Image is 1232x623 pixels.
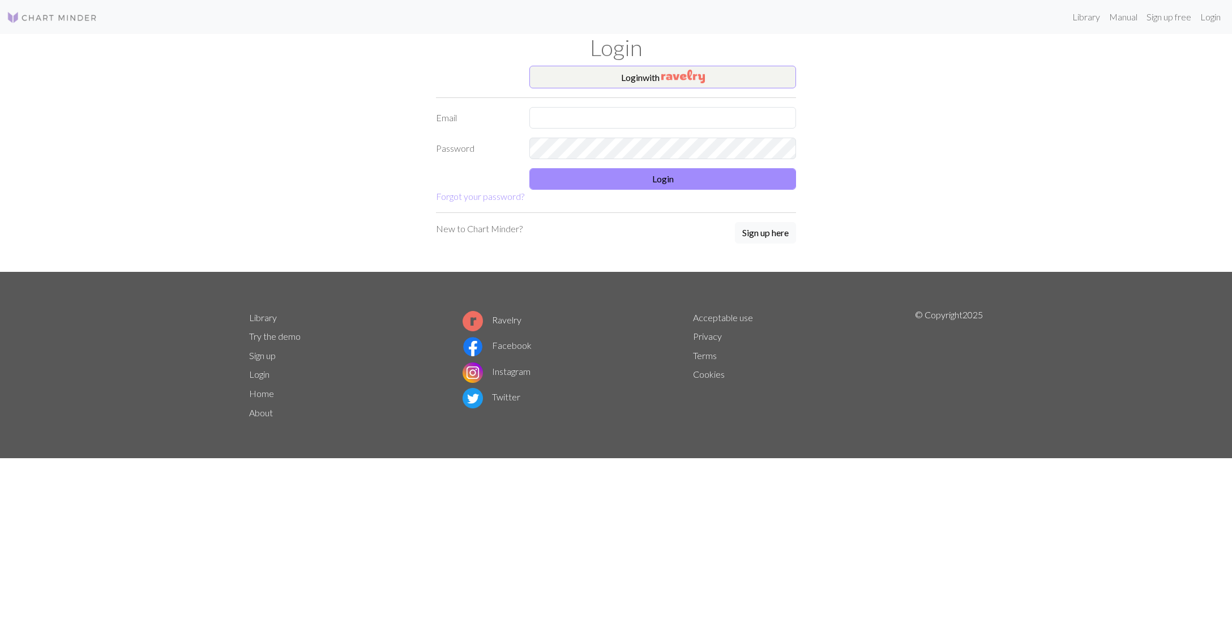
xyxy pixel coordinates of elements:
[249,350,276,361] a: Sign up
[463,340,532,351] a: Facebook
[693,331,722,342] a: Privacy
[693,312,753,323] a: Acceptable use
[249,331,301,342] a: Try the demo
[1105,6,1142,28] a: Manual
[463,336,483,357] img: Facebook logo
[529,168,796,190] button: Login
[7,11,97,24] img: Logo
[436,222,523,236] p: New to Chart Minder?
[249,369,269,379] a: Login
[463,388,483,408] img: Twitter logo
[661,70,705,83] img: Ravelry
[1068,6,1105,28] a: Library
[693,350,717,361] a: Terms
[249,312,277,323] a: Library
[463,391,520,402] a: Twitter
[463,314,521,325] a: Ravelry
[429,138,523,159] label: Password
[463,362,483,383] img: Instagram logo
[249,407,273,418] a: About
[249,388,274,399] a: Home
[463,366,531,377] a: Instagram
[242,34,990,61] h1: Login
[915,308,983,423] p: © Copyright 2025
[735,222,796,244] button: Sign up here
[1196,6,1225,28] a: Login
[436,191,524,202] a: Forgot your password?
[529,66,796,88] button: Loginwith
[693,369,725,379] a: Cookies
[735,222,796,245] a: Sign up here
[429,107,523,129] label: Email
[463,311,483,331] img: Ravelry logo
[1142,6,1196,28] a: Sign up free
